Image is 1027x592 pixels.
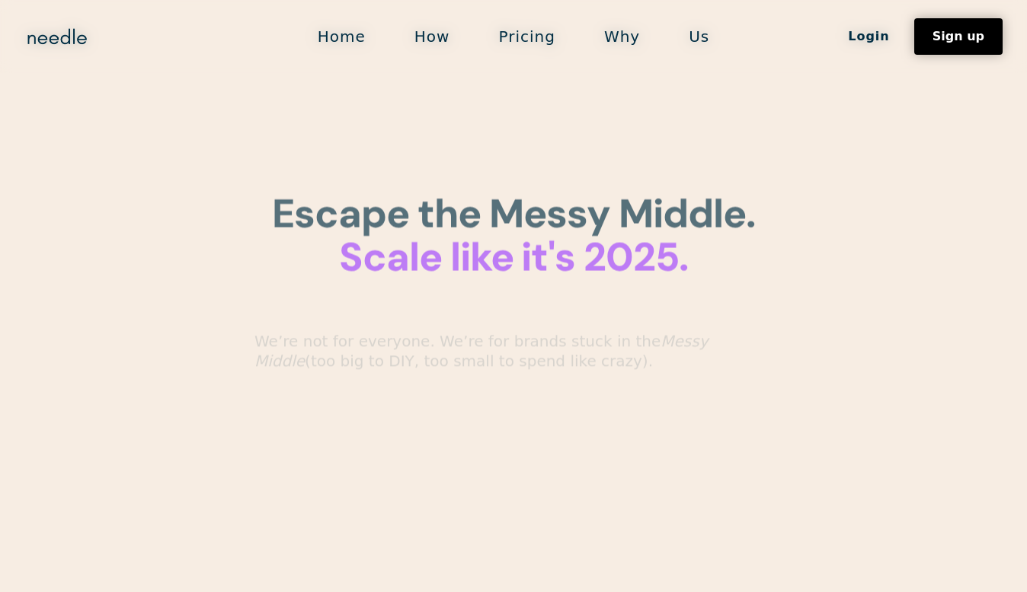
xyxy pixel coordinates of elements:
[580,21,664,53] a: Why
[933,30,984,43] div: Sign up
[339,231,688,283] span: Scale like it's 2025.
[474,21,579,53] a: Pricing
[664,21,734,53] a: Us
[390,21,475,53] a: How
[914,18,1003,55] a: Sign up
[293,21,390,53] a: Home
[254,193,773,279] h1: Escape the Messy Middle. ‍
[824,24,914,49] a: Login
